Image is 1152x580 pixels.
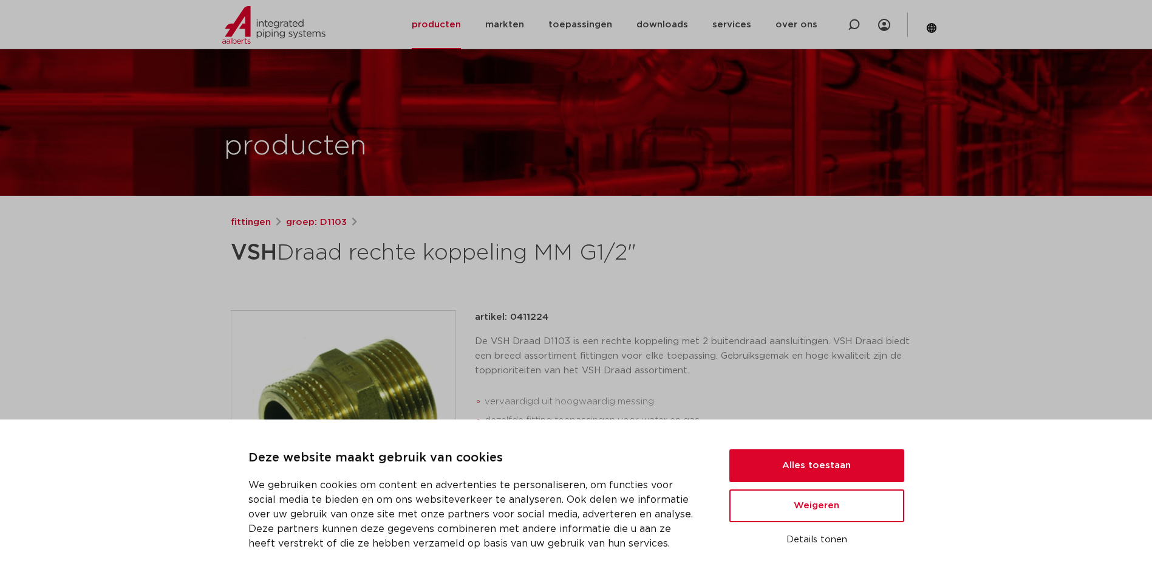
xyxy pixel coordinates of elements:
img: Product Image for VSH Draad rechte koppeling MM G1/2" [231,311,455,534]
li: dezelfde fitting toepassingen voor water en gas [485,411,922,430]
a: groep: D1103 [286,215,347,230]
h1: Draad rechte koppeling MM G1/2" [231,235,687,271]
li: vervaardigd uit hoogwaardig messing [485,392,922,412]
p: We gebruiken cookies om content en advertenties te personaliseren, om functies voor social media ... [248,478,700,551]
button: Details tonen [729,530,904,550]
h1: producten [224,127,367,166]
a: fittingen [231,215,271,230]
p: Deze website maakt gebruik van cookies [248,449,700,468]
strong: VSH [231,242,277,264]
button: Alles toestaan [729,449,904,482]
button: Weigeren [729,489,904,522]
p: De VSH Draad D1103 is een rechte koppeling met 2 buitendraad aansluitingen. VSH Draad biedt een b... [475,334,922,378]
p: artikel: 0411224 [475,310,548,325]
